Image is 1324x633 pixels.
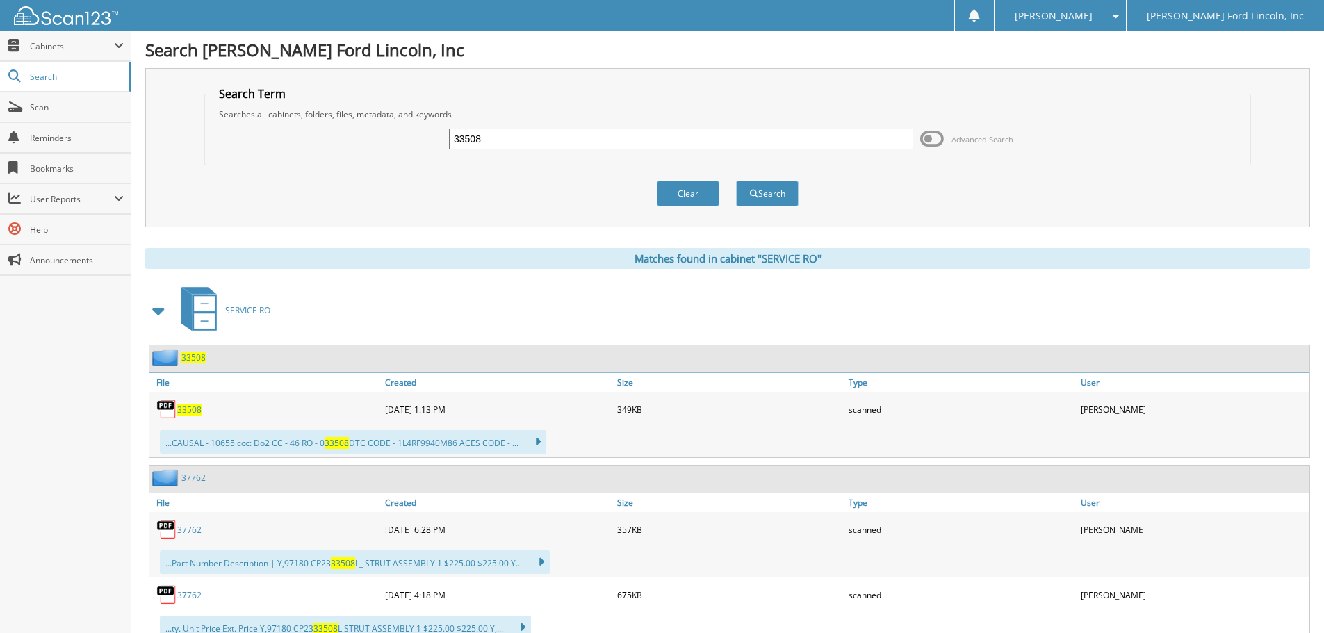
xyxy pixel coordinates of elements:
[30,254,124,266] span: Announcements
[160,430,546,454] div: ...CAUSAL - 10655 ccc: Do2 CC - 46 RO - 0 DTC CODE - 1L4RF9940M86 ACES CODE - ...
[149,493,382,512] a: File
[177,524,202,536] a: 37762
[382,516,614,543] div: [DATE] 6:28 PM
[1077,373,1309,392] a: User
[736,181,799,206] button: Search
[614,581,846,609] div: 675KB
[152,349,181,366] img: folder2.png
[30,71,122,83] span: Search
[173,283,270,338] a: SERVICE RO
[177,589,202,601] a: 37762
[614,373,846,392] a: Size
[30,132,124,144] span: Reminders
[145,248,1310,269] div: Matches found in cabinet "SERVICE RO"
[1077,516,1309,543] div: [PERSON_NAME]
[845,373,1077,392] a: Type
[382,373,614,392] a: Created
[149,373,382,392] a: File
[845,395,1077,423] div: scanned
[30,40,114,52] span: Cabinets
[160,550,550,574] div: ...Part Number Description | Y,97180 CP23 L_ STRUT ASSEMBLY 1 $225.00 $225.00 Y...
[382,581,614,609] div: [DATE] 4:18 PM
[177,404,202,416] a: 33508
[212,108,1243,120] div: Searches all cabinets, folders, files, metadata, and keywords
[657,181,719,206] button: Clear
[325,437,349,449] span: 33508
[30,163,124,174] span: Bookmarks
[30,101,124,113] span: Scan
[156,519,177,540] img: PDF.png
[225,304,270,316] span: SERVICE RO
[614,516,846,543] div: 357KB
[152,469,181,486] img: folder2.png
[614,395,846,423] div: 349KB
[181,352,206,363] a: 33508
[951,134,1013,145] span: Advanced Search
[845,581,1077,609] div: scanned
[1015,12,1093,20] span: [PERSON_NAME]
[1254,566,1324,633] iframe: Chat Widget
[1077,581,1309,609] div: [PERSON_NAME]
[614,493,846,512] a: Size
[382,395,614,423] div: [DATE] 1:13 PM
[145,38,1310,61] h1: Search [PERSON_NAME] Ford Lincoln, Inc
[30,193,114,205] span: User Reports
[14,6,118,25] img: scan123-logo-white.svg
[845,516,1077,543] div: scanned
[1147,12,1304,20] span: [PERSON_NAME] Ford Lincoln, Inc
[382,493,614,512] a: Created
[212,86,293,101] legend: Search Term
[331,557,355,569] span: 33508
[1077,493,1309,512] a: User
[845,493,1077,512] a: Type
[156,584,177,605] img: PDF.png
[181,472,206,484] a: 37762
[30,224,124,236] span: Help
[156,399,177,420] img: PDF.png
[1077,395,1309,423] div: [PERSON_NAME]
